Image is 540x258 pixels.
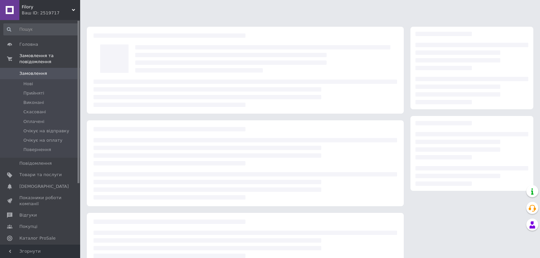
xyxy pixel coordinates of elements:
span: Очікує на відправку [23,128,69,134]
span: Замовлення [19,71,47,77]
div: Ваш ID: 2519717 [22,10,80,16]
span: Замовлення та повідомлення [19,53,80,65]
span: Виконані [23,100,44,106]
span: Показники роботи компанії [19,195,62,207]
span: [DEMOGRAPHIC_DATA] [19,183,69,189]
span: Прийняті [23,90,44,96]
span: Повернення [23,147,51,153]
span: Filory [22,4,72,10]
span: Товари та послуги [19,172,62,178]
input: Пошук [3,23,78,35]
span: Головна [19,41,38,47]
span: Очікує на оплату [23,137,62,143]
span: Повідомлення [19,160,52,166]
span: Оплачені [23,119,44,125]
span: Відгуки [19,212,37,218]
span: Покупці [19,224,37,230]
span: Каталог ProSale [19,235,55,241]
span: Скасовані [23,109,46,115]
span: Нові [23,81,33,87]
